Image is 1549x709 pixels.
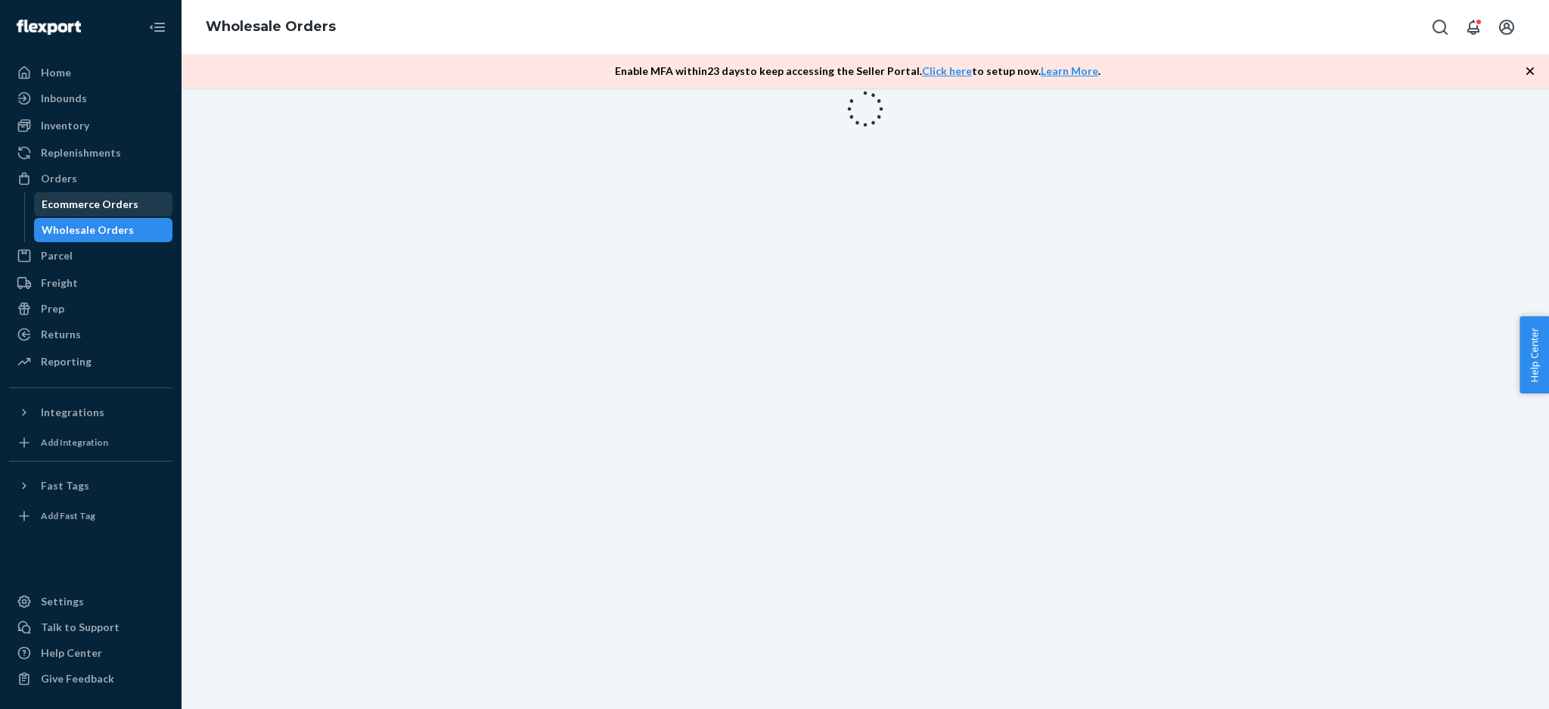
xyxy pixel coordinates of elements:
a: Wholesale Orders [34,218,173,242]
button: Open Search Box [1425,12,1455,42]
div: Talk to Support [41,620,120,635]
div: Add Fast Tag [41,509,95,522]
div: Reporting [41,354,92,369]
div: Add Integration [41,436,108,449]
div: Settings [41,594,84,609]
div: Home [41,65,71,80]
div: Inbounds [41,91,87,106]
button: Open account menu [1492,12,1522,42]
a: Inbounds [9,86,172,110]
div: Help Center [41,645,102,661]
a: Help Center [9,641,172,665]
a: Ecommerce Orders [34,192,173,216]
a: Replenishments [9,141,172,165]
a: Home [9,61,172,85]
a: Click here [922,64,972,77]
a: Returns [9,322,172,347]
div: Fast Tags [41,478,89,493]
a: Add Integration [9,431,172,455]
button: Give Feedback [9,667,172,691]
img: Flexport logo [17,20,81,35]
a: Parcel [9,244,172,268]
div: Replenishments [41,145,121,160]
a: Orders [9,166,172,191]
div: Ecommerce Orders [42,197,138,212]
div: Inventory [41,118,89,133]
div: Returns [41,327,81,342]
div: Orders [41,171,77,186]
ol: breadcrumbs [194,5,348,49]
a: Settings [9,589,172,614]
div: Prep [41,301,64,316]
div: Freight [41,275,78,291]
a: Wholesale Orders [206,18,336,35]
a: Inventory [9,114,172,138]
a: Talk to Support [9,615,172,639]
a: Freight [9,271,172,295]
p: Enable MFA within 23 days to keep accessing the Seller Portal. to setup now. . [615,64,1100,79]
button: Open notifications [1458,12,1488,42]
a: Prep [9,297,172,321]
div: Give Feedback [41,671,114,686]
div: Wholesale Orders [42,222,134,238]
a: Reporting [9,350,172,374]
button: Fast Tags [9,474,172,498]
div: Parcel [41,248,73,263]
a: Learn More [1041,64,1098,77]
button: Close Navigation [142,12,172,42]
div: Integrations [41,405,104,420]
button: Integrations [9,400,172,424]
a: Add Fast Tag [9,504,172,528]
button: Help Center [1520,316,1549,393]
